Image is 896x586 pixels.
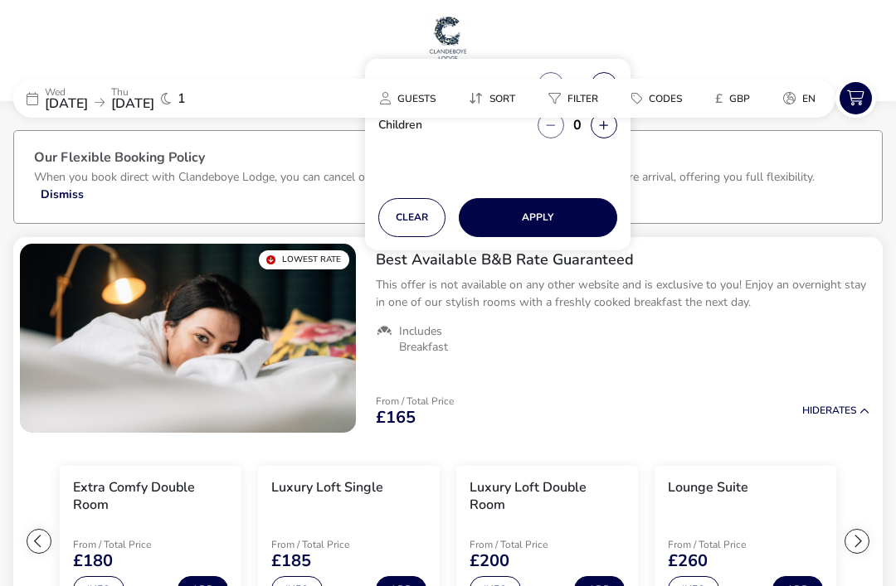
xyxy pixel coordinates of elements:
[535,86,618,110] naf-pibe-menu-bar-item: Filter
[367,86,455,110] naf-pibe-menu-bar-item: Guests
[73,540,191,550] p: From / Total Price
[45,94,88,113] span: [DATE]
[397,92,436,105] span: Guests
[376,396,454,406] p: From / Total Price
[111,94,154,113] span: [DATE]
[618,86,702,110] naf-pibe-menu-bar-item: Codes
[271,479,383,496] h3: Luxury Loft Single
[45,87,88,97] p: Wed
[73,553,113,569] span: £180
[111,87,154,97] p: Thu
[802,405,869,416] button: HideRates
[455,86,528,110] button: Sort
[271,553,311,569] span: £185
[20,244,356,433] swiper-slide: 1 / 1
[376,409,416,426] span: £165
[802,404,825,417] span: Hide
[702,86,770,110] naf-pibe-menu-bar-item: £GBP
[535,86,611,110] button: Filter
[668,540,786,550] p: From / Total Price
[715,90,723,107] i: £
[770,86,829,110] button: en
[770,86,835,110] naf-pibe-menu-bar-item: en
[489,92,515,105] span: Sort
[271,540,389,550] p: From / Total Price
[34,151,862,168] h3: Our Flexible Booking Policy
[649,92,682,105] span: Codes
[470,553,509,569] span: £200
[668,553,708,569] span: £260
[13,79,262,118] div: Wed[DATE]Thu[DATE]1
[729,92,750,105] span: GBP
[702,86,763,110] button: £GBP
[363,237,883,368] div: Best Available B&B Rate GuaranteedThis offer is not available on any other website and is exclusi...
[73,479,228,514] h3: Extra Comfy Double Room
[567,92,598,105] span: Filter
[470,479,625,514] h3: Luxury Loft Double Room
[618,86,695,110] button: Codes
[376,250,869,269] h2: Best Available B&B Rate Guaranteed
[802,92,816,105] span: en
[378,198,446,237] button: Clear
[455,86,535,110] naf-pibe-menu-bar-item: Sort
[378,119,436,131] label: Children
[668,479,748,496] h3: Lounge Suite
[427,13,469,63] img: Main Website
[34,169,815,185] p: When you book direct with Clandeboye Lodge, you can cancel or change your booking for free up to ...
[178,92,186,105] span: 1
[259,250,349,269] div: Lowest Rate
[470,540,587,550] p: From / Total Price
[459,198,617,237] button: Apply
[367,86,449,110] button: Guests
[41,186,84,203] button: Dismiss
[399,324,486,354] span: Includes Breakfast
[376,276,869,311] p: This offer is not available on any other website and is exclusive to you! Enjoy an overnight stay...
